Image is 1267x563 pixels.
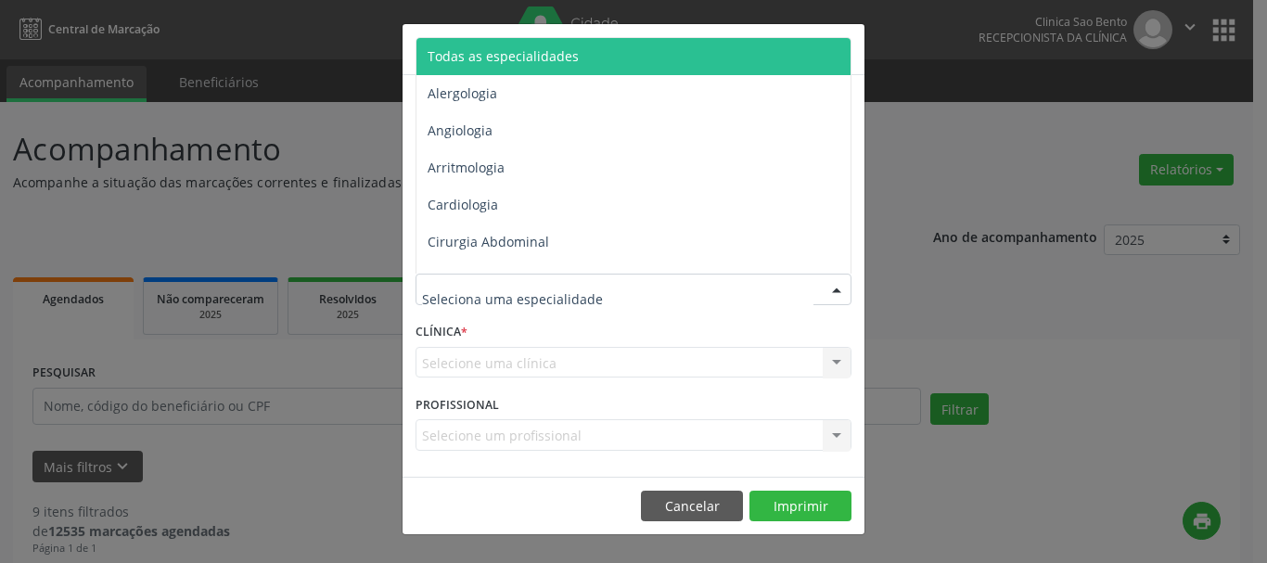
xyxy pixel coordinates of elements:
[428,233,549,250] span: Cirurgia Abdominal
[428,196,498,213] span: Cardiologia
[416,390,499,419] label: PROFISSIONAL
[428,270,542,288] span: Cirurgia Bariatrica
[416,37,628,61] h5: Relatório de agendamentos
[428,122,493,139] span: Angiologia
[422,280,813,317] input: Seleciona uma especialidade
[827,24,864,70] button: Close
[428,47,579,65] span: Todas as especialidades
[428,84,497,102] span: Alergologia
[749,491,851,522] button: Imprimir
[428,159,505,176] span: Arritmologia
[416,318,467,347] label: CLÍNICA
[641,491,743,522] button: Cancelar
